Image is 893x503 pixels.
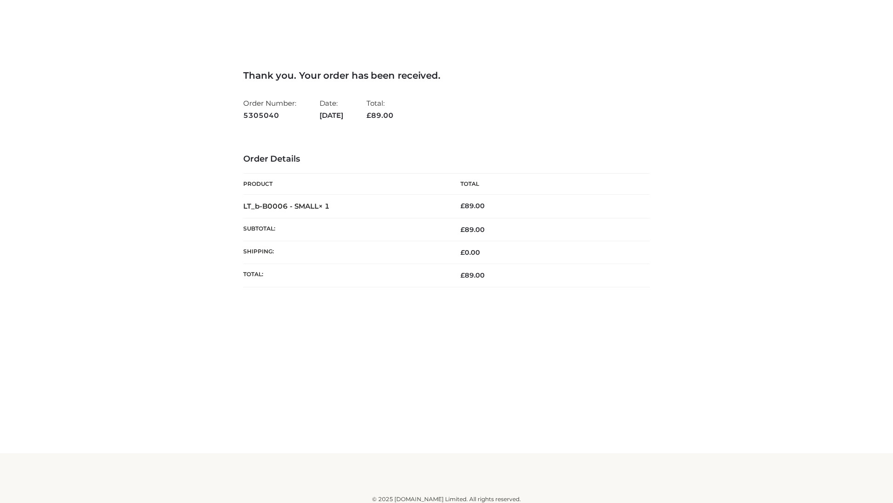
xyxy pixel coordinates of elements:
[367,95,393,123] li: Total:
[460,248,465,257] span: £
[320,109,343,122] strong: [DATE]
[243,174,446,195] th: Product
[367,111,371,120] span: £
[460,225,485,234] span: 89.00
[460,248,480,257] bdi: 0.00
[243,95,296,123] li: Order Number:
[243,218,446,241] th: Subtotal:
[243,154,650,164] h3: Order Details
[243,241,446,264] th: Shipping:
[460,202,485,210] bdi: 89.00
[460,202,465,210] span: £
[243,70,650,81] h3: Thank you. Your order has been received.
[243,264,446,287] th: Total:
[243,109,296,122] strong: 5305040
[460,225,465,234] span: £
[460,271,465,279] span: £
[320,95,343,123] li: Date:
[243,202,330,211] strong: LT_b-B0006 - SMALL
[367,111,393,120] span: 89.00
[319,202,330,211] strong: × 1
[446,174,650,195] th: Total
[460,271,485,279] span: 89.00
